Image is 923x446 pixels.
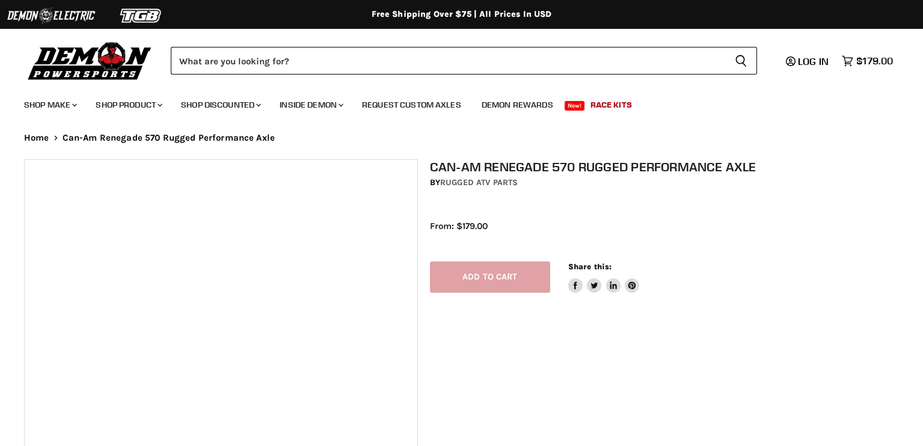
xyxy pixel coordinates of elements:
span: $179.00 [856,55,893,67]
a: Inside Demon [271,93,351,117]
form: Product [171,47,757,75]
button: Search [725,47,757,75]
a: Shop Product [87,93,170,117]
span: Log in [798,55,829,67]
span: Share this: [568,262,612,271]
h1: Can-Am Renegade 570 Rugged Performance Axle [430,159,911,174]
ul: Main menu [15,88,890,117]
aside: Share this: [568,261,640,293]
a: Home [24,133,49,143]
a: Rugged ATV Parts [440,177,518,188]
span: New! [565,101,585,111]
a: Demon Rewards [473,93,562,117]
a: Race Kits [581,93,641,117]
div: by [430,176,911,189]
a: Request Custom Axles [353,93,470,117]
a: Log in [780,56,836,67]
span: From: $179.00 [430,221,488,231]
img: Demon Electric Logo 2 [6,4,96,27]
a: Shop Make [15,93,84,117]
a: $179.00 [836,52,899,70]
span: Can-Am Renegade 570 Rugged Performance Axle [63,133,275,143]
img: Demon Powersports [24,39,156,82]
img: TGB Logo 2 [96,4,186,27]
input: Search [171,47,725,75]
a: Shop Discounted [172,93,268,117]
